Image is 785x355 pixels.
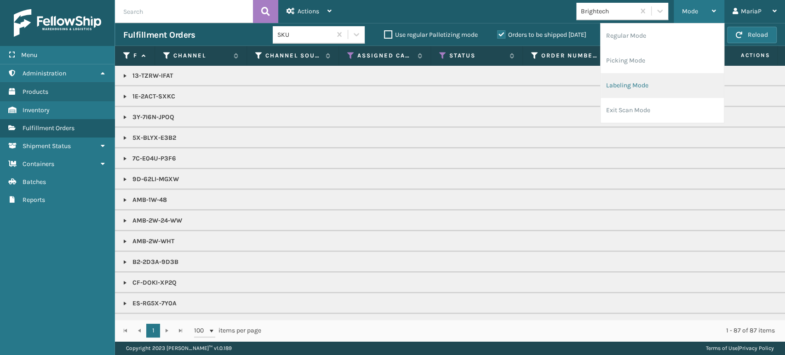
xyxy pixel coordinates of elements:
[682,7,698,15] span: Mode
[711,48,775,63] span: Actions
[384,31,478,39] label: Use regular Palletizing mode
[601,23,724,48] li: Regular Mode
[23,142,71,150] span: Shipment Status
[581,6,636,16] div: Brightech
[727,27,777,43] button: Reload
[21,51,37,59] span: Menu
[601,98,724,123] li: Exit Scan Mode
[194,324,261,338] span: items per page
[739,345,774,351] a: Privacy Policy
[23,106,50,114] span: Inventory
[133,52,137,60] label: Fulfillment Order Id
[14,9,101,37] img: logo
[173,52,229,60] label: Channel
[194,326,208,335] span: 100
[601,48,724,73] li: Picking Mode
[23,88,48,96] span: Products
[706,341,774,355] div: |
[23,178,46,186] span: Batches
[126,341,232,355] p: Copyright 2023 [PERSON_NAME]™ v 1.0.189
[23,160,54,168] span: Containers
[449,52,505,60] label: Status
[23,124,74,132] span: Fulfillment Orders
[298,7,319,15] span: Actions
[706,345,738,351] a: Terms of Use
[23,196,45,204] span: Reports
[146,324,160,338] a: 1
[541,52,597,60] label: Order Number
[23,69,66,77] span: Administration
[277,30,332,40] div: SKU
[274,326,775,335] div: 1 - 87 of 87 items
[265,52,321,60] label: Channel Source
[497,31,586,39] label: Orders to be shipped [DATE]
[123,29,195,40] h3: Fulfillment Orders
[601,73,724,98] li: Labeling Mode
[357,52,413,60] label: Assigned Carrier Service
